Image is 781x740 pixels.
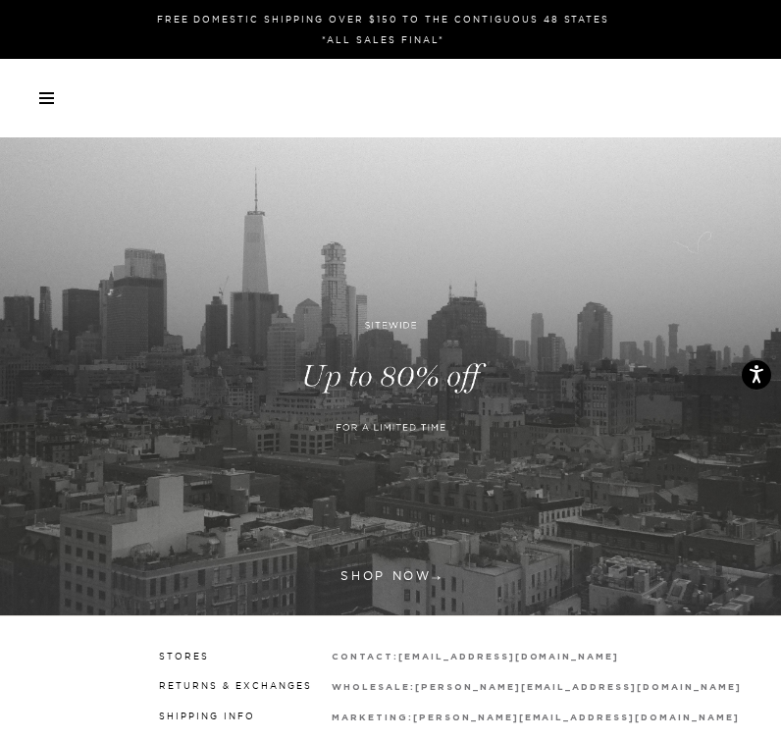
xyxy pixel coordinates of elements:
strong: [PERSON_NAME][EMAIL_ADDRESS][DOMAIN_NAME] [415,683,742,692]
strong: [EMAIL_ADDRESS][DOMAIN_NAME] [398,653,619,661]
a: [PERSON_NAME][EMAIL_ADDRESS][DOMAIN_NAME] [415,681,742,692]
strong: wholesale: [332,683,415,692]
strong: contact: [332,653,398,661]
strong: [PERSON_NAME][EMAIL_ADDRESS][DOMAIN_NAME] [413,714,740,722]
a: Shipping Info [159,711,255,721]
a: Returns & Exchanges [159,680,312,691]
a: [PERSON_NAME][EMAIL_ADDRESS][DOMAIN_NAME] [413,712,740,722]
p: FREE DOMESTIC SHIPPING OVER $150 TO THE CONTIGUOUS 48 STATES [47,12,719,26]
p: *ALL SALES FINAL* [47,32,719,47]
strong: marketing: [332,714,413,722]
a: [EMAIL_ADDRESS][DOMAIN_NAME] [398,651,619,661]
a: Stores [159,651,209,661]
